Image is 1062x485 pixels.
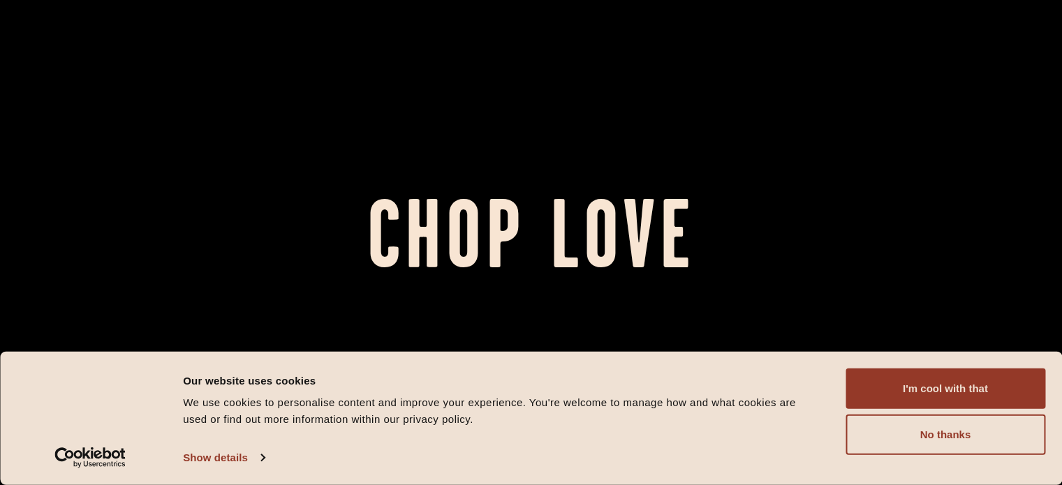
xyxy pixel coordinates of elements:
[183,447,264,468] a: Show details
[846,415,1045,455] button: No thanks
[183,372,814,389] div: Our website uses cookies
[183,394,814,428] div: We use cookies to personalise content and improve your experience. You're welcome to manage how a...
[29,447,152,468] a: Usercentrics Cookiebot - opens in a new window
[846,368,1045,409] button: I'm cool with that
